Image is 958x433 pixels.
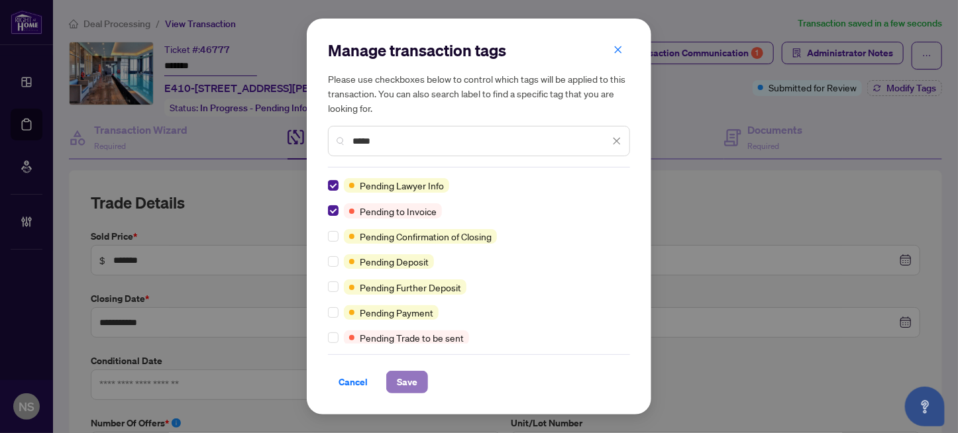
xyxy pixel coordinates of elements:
span: Cancel [339,371,368,393]
span: Pending Payment [360,305,433,320]
button: Cancel [328,371,378,393]
h2: Manage transaction tags [328,40,630,61]
span: Save [397,371,417,393]
span: Pending Further Deposit [360,280,461,295]
span: close [612,136,621,146]
span: Pending Trade to be sent [360,330,464,345]
button: Save [386,371,428,393]
span: Pending Confirmation of Closing [360,229,492,244]
h5: Please use checkboxes below to control which tags will be applied to this transaction. You can al... [328,72,630,115]
span: close [613,45,623,54]
span: Pending to Invoice [360,204,437,218]
span: Pending Deposit [360,254,429,269]
button: Open asap [905,387,945,426]
span: Pending Lawyer Info [360,178,444,193]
